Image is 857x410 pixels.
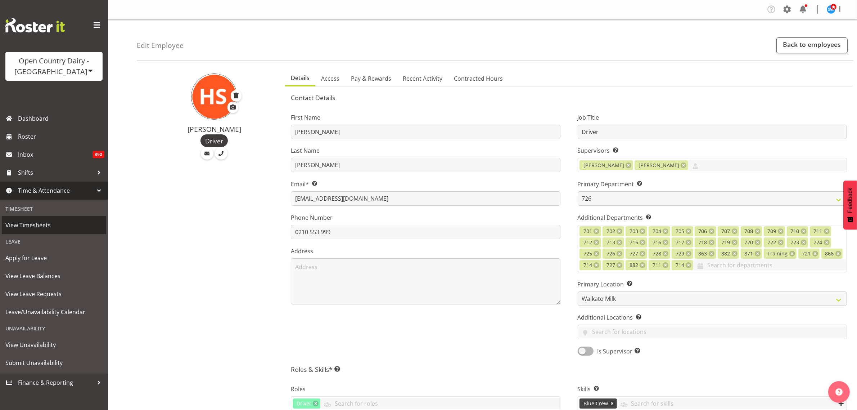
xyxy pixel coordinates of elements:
button: Feedback - Show survey [843,181,857,229]
input: Search for locations [578,326,847,338]
span: 708 [745,227,753,235]
span: 713 [606,239,615,246]
a: Back to employees [776,37,848,53]
span: 866 [825,250,834,258]
span: Contracted Hours [454,74,503,83]
span: 727 [606,261,615,269]
span: Pay & Rewards [351,74,391,83]
h4: [PERSON_NAME] [152,125,276,133]
span: 714 [583,261,592,269]
img: steve-webb8258.jpg [827,5,835,14]
img: harpreet-singh11081.jpg [191,73,237,120]
span: Submit Unavailability [5,357,103,368]
span: View Leave Requests [5,289,103,299]
span: 709 [768,227,776,235]
span: [PERSON_NAME] [583,161,624,169]
a: View Leave Requests [2,285,106,303]
span: 717 [676,239,684,246]
span: Shifts [18,167,94,178]
span: 863 [699,250,707,258]
input: Email Address [291,191,560,206]
span: Feedback [847,188,853,213]
a: View Unavailability [2,336,106,354]
span: 704 [653,227,661,235]
span: 703 [630,227,638,235]
span: 715 [630,239,638,246]
label: Primary Department [578,180,847,188]
span: 705 [676,227,684,235]
label: Additional Locations [578,313,847,322]
span: 729 [676,250,684,258]
span: 724 [814,239,822,246]
a: View Leave Balances [2,267,106,285]
input: Search for roles [320,398,560,409]
span: 719 [722,239,730,246]
span: [PERSON_NAME] [639,161,679,169]
span: Apply for Leave [5,253,103,263]
span: 701 [583,227,592,235]
div: Timesheet [2,201,106,216]
span: 702 [606,227,615,235]
a: Call Employee [215,147,227,160]
h4: Edit Employee [137,41,184,49]
span: 882 [630,261,638,269]
span: 721 [802,250,811,258]
label: Phone Number [291,213,560,222]
label: Roles [291,385,560,393]
a: Leave/Unavailability Calendar [2,303,106,321]
input: Last Name [291,158,560,172]
span: Finance & Reporting [18,377,94,388]
span: 728 [653,250,661,258]
label: First Name [291,113,560,122]
label: Address [291,247,560,255]
input: Job Title [578,125,847,139]
div: Leave [2,234,106,249]
span: View Leave Balances [5,271,103,281]
div: Open Country Dairy - [GEOGRAPHIC_DATA] [13,55,95,77]
span: 707 [722,227,730,235]
span: 710 [791,227,799,235]
span: 890 [93,151,104,158]
span: Access [321,74,339,83]
h5: Contact Details [291,94,847,102]
label: Skills [578,385,847,393]
span: Training [768,250,788,258]
span: 722 [768,239,776,246]
span: Time & Attendance [18,185,94,196]
span: 871 [745,250,753,258]
label: Email* [291,180,560,188]
span: Driver [205,136,223,146]
span: 726 [606,250,615,258]
img: Rosterit website logo [5,18,65,32]
a: Apply for Leave [2,249,106,267]
input: First Name [291,125,560,139]
span: 711 [814,227,822,235]
label: Primary Location [578,280,847,289]
span: Leave/Unavailability Calendar [5,307,103,317]
span: Driver [297,400,311,407]
span: 714 [676,261,684,269]
span: 712 [583,239,592,246]
span: Recent Activity [403,74,442,83]
h5: Roles & Skills* [291,365,847,373]
span: Dashboard [18,113,104,124]
a: Submit Unavailability [2,354,106,372]
span: 720 [745,239,753,246]
span: 882 [722,250,730,258]
span: View Timesheets [5,220,103,231]
label: Additional Departments [578,213,847,222]
span: 727 [630,250,638,258]
span: 706 [699,227,707,235]
label: Supervisors [578,146,847,155]
span: Inbox [18,149,93,160]
span: 725 [583,250,592,258]
input: Phone Number [291,225,560,239]
a: View Timesheets [2,216,106,234]
a: Email Employee [201,147,213,160]
span: 718 [699,239,707,246]
span: 716 [653,239,661,246]
span: Details [291,73,310,82]
label: Job Title [578,113,847,122]
span: View Unavailability [5,339,103,350]
span: Roster [18,131,104,142]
